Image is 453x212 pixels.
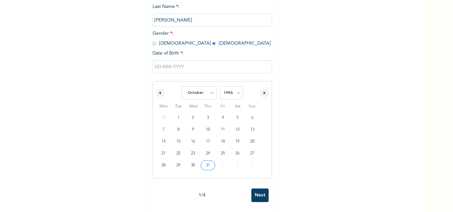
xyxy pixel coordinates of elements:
span: 2 [192,112,194,124]
button: 5 [230,112,245,124]
button: 22 [171,148,186,159]
span: 9 [192,124,194,136]
button: 11 [215,124,230,136]
span: 27 [250,148,254,159]
span: 18 [221,136,225,148]
span: Sat [230,101,245,112]
span: Mon [156,101,171,112]
span: 17 [206,136,210,148]
span: 23 [191,148,195,159]
span: 26 [235,148,239,159]
span: 28 [162,159,165,171]
span: 4 [222,112,224,124]
button: 2 [186,112,201,124]
button: 12 [230,124,245,136]
span: 7 [162,124,164,136]
span: 11 [221,124,225,136]
span: 1 [177,112,179,124]
button: 24 [201,148,216,159]
input: DD-MM-YYYY [153,60,272,73]
span: 21 [162,148,165,159]
span: 20 [250,136,254,148]
input: Next [251,189,269,202]
button: 23 [186,148,201,159]
button: 7 [156,124,171,136]
span: Fri [215,101,230,112]
span: 25 [221,148,225,159]
button: 9 [186,124,201,136]
span: Last Name : [153,4,272,22]
button: 28 [156,159,171,171]
span: 30 [191,159,195,171]
button: 15 [171,136,186,148]
span: Thu [201,101,216,112]
button: 6 [245,112,260,124]
span: 3 [207,112,209,124]
span: 22 [176,148,180,159]
span: 6 [251,112,253,124]
span: 5 [236,112,238,124]
button: 18 [215,136,230,148]
span: 14 [162,136,165,148]
span: 16 [191,136,195,148]
button: 21 [156,148,171,159]
span: 15 [176,136,180,148]
span: 24 [206,148,210,159]
button: 26 [230,148,245,159]
button: 1 [171,112,186,124]
span: Sun [245,101,260,112]
input: Enter your last name [153,14,272,27]
span: Gender : [DEMOGRAPHIC_DATA] [DEMOGRAPHIC_DATA] [153,31,271,46]
button: 13 [245,124,260,136]
span: 12 [235,124,239,136]
button: 31 [201,159,216,171]
button: 27 [245,148,260,159]
button: 3 [201,112,216,124]
button: 20 [245,136,260,148]
span: 13 [250,124,254,136]
span: 8 [177,124,179,136]
button: 17 [201,136,216,148]
button: 30 [186,159,201,171]
span: 10 [206,124,210,136]
span: Wed [186,101,201,112]
span: Date of Birth : [153,50,184,57]
span: 19 [235,136,239,148]
button: 8 [171,124,186,136]
button: 25 [215,148,230,159]
button: 29 [171,159,186,171]
span: 29 [176,159,180,171]
div: 1 / 4 [153,192,251,199]
button: 10 [201,124,216,136]
button: 19 [230,136,245,148]
button: 16 [186,136,201,148]
span: 31 [206,159,210,171]
span: Tue [171,101,186,112]
button: 14 [156,136,171,148]
button: 4 [215,112,230,124]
